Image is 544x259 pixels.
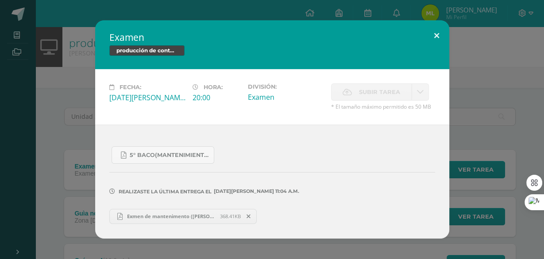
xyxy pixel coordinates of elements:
[109,93,185,102] div: [DATE][PERSON_NAME]
[331,103,435,110] span: * El tamaño máximo permitido es 50 MB
[119,188,212,195] span: Realizaste la última entrega el
[109,31,435,43] h2: Examen
[359,84,400,100] span: Subir tarea
[241,212,256,221] span: Remover entrega
[412,83,429,101] a: La fecha de entrega ha expirado
[204,84,223,90] span: Hora:
[112,146,214,164] a: 5° Baco(Mantenimiento).pdf
[220,213,241,220] span: 368.41KB
[193,93,241,102] div: 20:00
[120,84,141,90] span: Fecha:
[130,152,209,159] span: 5° Baco(Mantenimiento).pdf
[109,45,185,56] span: producción de contenidos dígitales
[123,213,220,220] span: Exmen de mantenimento ([PERSON_NAME]).pdf
[109,209,257,224] a: Exmen de mantenimento ([PERSON_NAME]).pdf 368.41KB
[424,20,449,51] button: Close (Esc)
[248,92,324,102] div: Examen
[331,83,412,101] label: La fecha de entrega ha expirado
[248,83,324,90] label: División:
